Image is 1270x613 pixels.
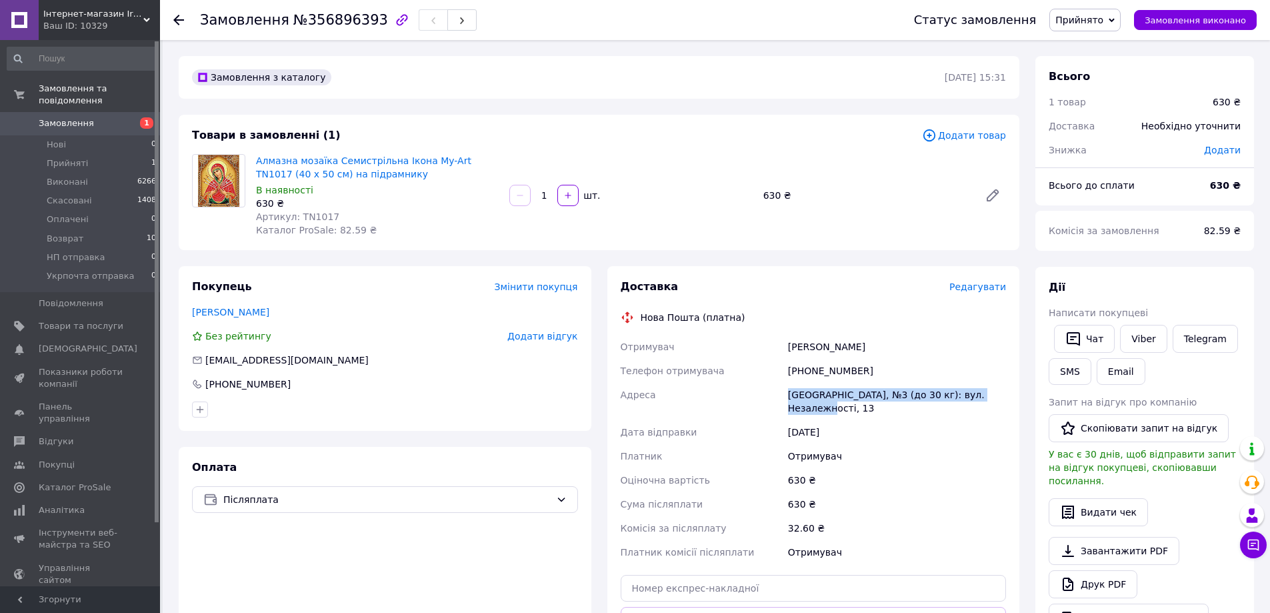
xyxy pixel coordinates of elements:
[580,189,601,202] div: шт.
[205,355,369,366] span: [EMAIL_ADDRESS][DOMAIN_NAME]
[1049,397,1197,408] span: Запит на відгук про компанію
[785,492,1009,516] div: 630 ₴
[621,523,727,534] span: Комісія за післяплату
[1134,10,1257,30] button: Замовлення виконано
[1049,145,1087,155] span: Знижка
[192,69,331,85] div: Замовлення з каталогу
[785,359,1009,383] div: [PHONE_NUMBER]
[1055,15,1103,25] span: Прийнято
[1204,145,1241,155] span: Додати
[621,547,755,558] span: Платник комісії післяплати
[949,281,1006,292] span: Редагувати
[256,155,471,179] a: Алмазна мозаїка Семистрільна Ікона My-Art TN1017 (40 x 50 см) на підрамнику
[192,280,252,293] span: Покупець
[621,499,703,510] span: Сума післяплати
[785,516,1009,540] div: 32.60 ₴
[621,280,679,293] span: Доставка
[140,117,153,129] span: 1
[200,12,289,28] span: Замовлення
[256,225,377,235] span: Каталог ProSale: 82.59 ₴
[1049,225,1159,236] span: Комісія за замовлення
[7,47,157,71] input: Пошук
[785,383,1009,420] div: [GEOGRAPHIC_DATA], №3 (до 30 кг): вул. Незалежності, 13
[39,117,94,129] span: Замовлення
[1049,281,1065,293] span: Дії
[198,155,239,207] img: Алмазна мозаїка Семистрільна Ікона My-Art TN1017 (40 x 50 см) на підрамнику
[151,251,156,263] span: 0
[43,20,160,32] div: Ваш ID: 10329
[47,157,88,169] span: Прийняті
[785,540,1009,564] div: Отримувач
[39,482,111,494] span: Каталог ProSale
[256,185,313,195] span: В наявності
[205,331,271,342] span: Без рейтингу
[945,72,1006,83] time: [DATE] 15:31
[621,427,697,438] span: Дата відправки
[621,366,725,376] span: Телефон отримувача
[293,12,388,28] span: №356896393
[1054,325,1115,353] button: Чат
[1049,498,1148,526] button: Видати чек
[192,129,341,141] span: Товари в замовленні (1)
[39,436,73,448] span: Відгуки
[173,13,184,27] div: Повернутися назад
[256,197,499,210] div: 630 ₴
[47,195,92,207] span: Скасовані
[785,335,1009,359] div: [PERSON_NAME]
[621,475,710,486] span: Оціночна вартість
[204,378,292,391] div: [PHONE_NUMBER]
[151,139,156,151] span: 0
[1120,325,1167,353] a: Viber
[621,390,656,400] span: Адреса
[1049,449,1236,486] span: У вас є 30 днів, щоб відправити запит на відгук покупцеві, скопіювавши посилання.
[1049,70,1090,83] span: Всього
[507,331,577,342] span: Додати відгук
[39,297,103,310] span: Повідомлення
[1097,358,1145,385] button: Email
[39,504,85,516] span: Аналітика
[922,128,1006,143] span: Додати товар
[1204,225,1241,236] span: 82.59 ₴
[39,527,123,551] span: Інструменти веб-майстра та SEO
[39,562,123,586] span: Управління сайтом
[621,451,663,462] span: Платник
[1049,570,1137,598] a: Друк PDF
[1145,15,1246,25] span: Замовлення виконано
[785,444,1009,468] div: Отримувач
[1049,121,1095,131] span: Доставка
[47,270,135,282] span: Укрпочта отправка
[1133,111,1249,141] div: Необхідно уточнити
[39,83,160,107] span: Замовлення та повідомлення
[621,342,675,352] span: Отримувач
[1173,325,1238,353] a: Telegram
[1210,180,1241,191] b: 630 ₴
[151,270,156,282] span: 0
[785,468,1009,492] div: 630 ₴
[758,186,974,205] div: 630 ₴
[47,213,89,225] span: Оплачені
[1049,414,1229,442] button: Скопіювати запит на відгук
[914,13,1037,27] div: Статус замовлення
[223,492,551,507] span: Післяплата
[137,195,156,207] span: 1408
[256,211,339,222] span: Артикул: TN1017
[1049,97,1086,107] span: 1 товар
[39,343,137,355] span: [DEMOGRAPHIC_DATA]
[1049,358,1091,385] button: SMS
[47,233,83,245] span: Возврат
[1049,180,1135,191] span: Всього до сплати
[39,459,75,471] span: Покупці
[785,420,1009,444] div: [DATE]
[47,139,66,151] span: Нові
[495,281,578,292] span: Змінити покупця
[979,182,1006,209] a: Редагувати
[151,157,156,169] span: 1
[1049,537,1179,565] a: Завантажити PDF
[47,251,105,263] span: НП отправка
[47,176,88,188] span: Виконані
[192,307,269,318] a: [PERSON_NAME]
[43,8,143,20] span: Інтернет-магазин Ironsport
[1240,532,1267,558] button: Чат з покупцем
[39,401,123,425] span: Панель управління
[1049,308,1148,318] span: Написати покупцеві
